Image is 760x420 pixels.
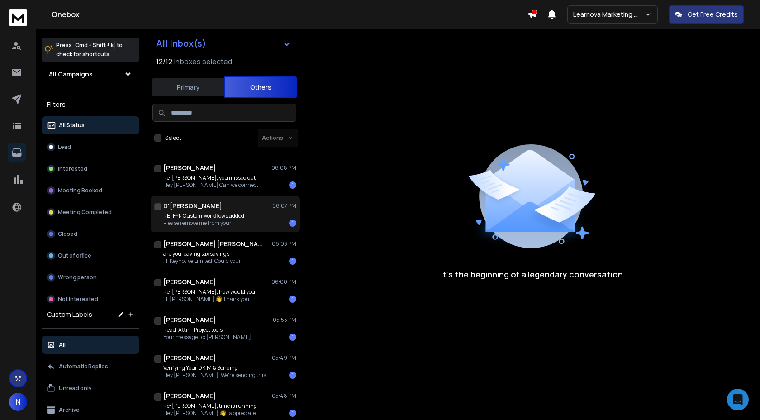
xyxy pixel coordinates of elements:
[224,76,297,98] button: Others
[163,239,263,248] h1: [PERSON_NAME] [PERSON_NAME]
[163,220,244,227] p: Please remove me from your
[163,315,216,325] h1: [PERSON_NAME]
[174,56,232,67] h3: Inboxes selected
[163,288,255,296] p: Re: [PERSON_NAME], how would you
[273,316,296,324] p: 05:55 PM
[58,274,97,281] p: Wrong person
[42,401,139,419] button: Archive
[58,230,77,238] p: Closed
[42,138,139,156] button: Lead
[42,290,139,308] button: Not Interested
[74,40,115,50] span: Cmd + Shift + k
[688,10,738,19] p: Get Free Credits
[49,70,93,79] h1: All Campaigns
[59,385,92,392] p: Unread only
[163,364,266,372] p: Verifying Your DKIM & Sending
[58,165,87,172] p: Interested
[163,296,255,303] p: Hi [PERSON_NAME] 👋 Thank you
[163,163,216,172] h1: [PERSON_NAME]
[152,77,224,97] button: Primary
[272,240,296,248] p: 06:03 PM
[163,391,216,401] h1: [PERSON_NAME]
[441,268,623,281] p: It’s the beginning of a legendary conversation
[289,372,296,379] div: 1
[163,201,222,210] h1: D'[PERSON_NAME]
[289,258,296,265] div: 1
[42,225,139,243] button: Closed
[272,202,296,210] p: 06:07 PM
[42,65,139,83] button: All Campaigns
[163,402,257,410] p: Re: [PERSON_NAME], time is running
[42,247,139,265] button: Out of office
[669,5,744,24] button: Get Free Credits
[165,134,181,142] label: Select
[727,389,749,410] div: Open Intercom Messenger
[271,278,296,286] p: 06:00 PM
[289,410,296,417] div: 1
[163,258,241,265] p: Hi Keynotive Limited, Could your
[163,353,216,363] h1: [PERSON_NAME]
[58,209,112,216] p: Meeting Completed
[58,296,98,303] p: Not Interested
[42,116,139,134] button: All Status
[59,363,108,370] p: Automatic Replies
[42,379,139,397] button: Unread only
[42,358,139,376] button: Automatic Replies
[9,9,27,26] img: logo
[163,410,257,417] p: Hey [PERSON_NAME] 👋 I appreciate
[149,34,298,52] button: All Inbox(s)
[42,336,139,354] button: All
[52,9,527,20] h1: Onebox
[163,181,258,189] p: Hey [PERSON_NAME] Can we connect
[272,392,296,400] p: 05:48 PM
[163,212,244,220] p: RE: FYI: Custom workflows added
[163,174,258,181] p: Re: [PERSON_NAME], you missed out
[59,406,80,414] p: Archive
[42,98,139,111] h3: Filters
[573,10,644,19] p: Learnova Marketing Emails
[289,334,296,341] div: 1
[42,203,139,221] button: Meeting Completed
[163,372,266,379] p: Hey [PERSON_NAME], We're sending this
[163,250,241,258] p: are you leaving tax savings
[42,268,139,286] button: Wrong person
[289,220,296,227] div: 1
[59,122,85,129] p: All Status
[9,393,27,411] button: N
[156,39,206,48] h1: All Inbox(s)
[58,252,91,259] p: Out of office
[59,341,66,348] p: All
[42,181,139,200] button: Meeting Booked
[56,41,123,59] p: Press to check for shortcuts.
[58,187,102,194] p: Meeting Booked
[42,160,139,178] button: Interested
[156,56,172,67] span: 12 / 12
[163,277,216,286] h1: [PERSON_NAME]
[272,354,296,362] p: 05:49 PM
[58,143,71,151] p: Lead
[289,181,296,189] div: 1
[47,310,92,319] h3: Custom Labels
[163,326,251,334] p: Read: Attn - Project tools
[163,334,251,341] p: Your message To: [PERSON_NAME]
[289,296,296,303] div: 1
[271,164,296,172] p: 06:08 PM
